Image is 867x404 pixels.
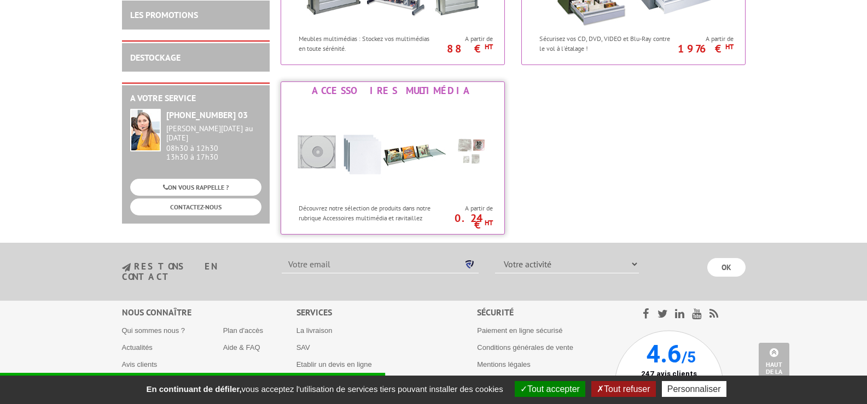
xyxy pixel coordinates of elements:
img: widget-service.jpg [130,109,161,151]
div: [PERSON_NAME][DATE] au [DATE] [166,124,261,143]
div: Accessoires multimédia [284,85,502,97]
h2: A votre service [130,93,261,103]
a: Haut de la page [759,343,789,388]
div: 08h30 à 12h30 13h30 à 17h30 [166,124,261,162]
div: Services [296,306,478,319]
a: La livraison [296,326,333,335]
span: A partir de [678,34,734,43]
input: OK [707,258,746,277]
p: Sécurisez vos CD, DVD, VIDEO et Blu-Ray contre le vol à l'étalage ! [539,34,675,52]
a: Paiement en ligne sécurisé [477,326,562,335]
a: Etablir un devis en ligne [296,360,372,368]
strong: [PHONE_NUMBER] 03 [166,109,248,120]
input: Votre email [282,255,479,273]
h3: restons en contact [122,262,266,281]
p: Découvrez notre sélection de produits dans notre rubrique Accessoires multimédia et ravitaillez v... [299,203,434,231]
div: Nous connaître [122,306,296,319]
button: Personnaliser (fenêtre modale) [662,381,726,397]
a: Qui sommes nous ? [122,326,185,335]
a: SAV [296,343,310,352]
a: Plan d'accès [223,326,263,335]
p: 88 € [432,45,493,52]
a: Accessoires multimédia Accessoires multimédia Découvrez notre sélection de produits dans notre ru... [281,81,505,235]
div: Sécurité [477,306,614,319]
img: Accessoires multimédia [292,99,494,198]
p: 1976 € [672,45,734,52]
span: A partir de [437,34,493,43]
a: Mentions légales [477,360,531,368]
a: ON VOUS RAPPELLE ? [130,179,261,196]
span: vous acceptez l'utilisation de services tiers pouvant installer des cookies [141,384,508,394]
strong: En continuant de défiler, [146,384,241,394]
span: A partir de [437,204,493,213]
sup: HT [485,42,493,51]
button: Tout refuser [591,381,655,397]
a: CONTACTEZ-NOUS [130,198,261,215]
button: Tout accepter [515,381,585,397]
sup: HT [485,218,493,227]
a: Actualités [122,343,153,352]
img: newsletter.jpg [122,263,131,272]
a: Aide & FAQ [223,343,260,352]
a: Conditions générales de vente [477,343,573,352]
sup: HT [725,42,734,51]
a: DESTOCKAGE [130,52,181,63]
p: Meubles multimédias : Stockez vos multimédias en toute sérénité. [299,34,434,52]
p: 0.24 € [432,215,493,228]
a: LES PROMOTIONS [130,9,198,20]
a: Avis clients [122,360,158,368]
